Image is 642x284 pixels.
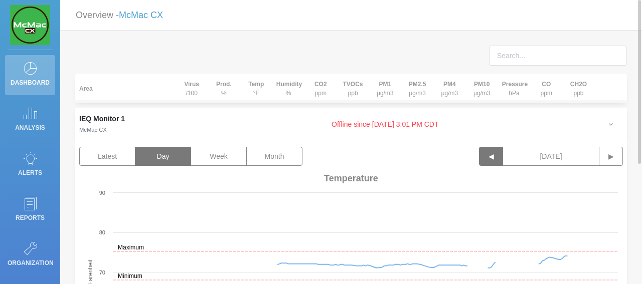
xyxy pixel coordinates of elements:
[75,108,176,141] td: IEQ Monitor 1McMac CX
[176,108,595,141] td: Offline since [DATE] 3:01 PM CDT
[135,147,191,166] button: Day
[599,147,623,166] button: ▶
[401,74,433,103] th: μg/m3
[343,81,363,88] strong: TVOCs
[276,81,302,88] strong: Humidity
[466,74,498,103] th: μg/m3
[8,75,53,90] p: Dashboard
[369,74,401,103] th: μg/m3
[379,81,391,88] strong: PM1
[99,229,105,235] text: 80
[433,74,465,103] th: μg/m3
[8,255,53,270] p: Organization
[542,81,551,88] strong: CO
[5,145,55,185] a: Alerts
[8,210,53,225] p: Reports
[570,81,587,88] strong: CH2O
[498,74,530,103] th: hPa
[119,10,163,20] a: McMac CX
[8,165,53,180] p: Alerts
[409,81,426,88] strong: PM2.5
[79,127,107,133] small: McMac CX
[99,190,105,196] text: 90
[314,81,327,88] strong: CO2
[502,81,528,88] strong: Pressure
[5,55,55,95] a: Dashboard
[5,190,55,230] a: Reports
[76,6,163,25] p: Overview -
[5,100,55,140] a: Analysis
[240,74,272,103] th: °F
[191,147,247,166] button: Week
[79,85,93,92] strong: Area
[8,120,53,135] p: Analysis
[184,81,199,88] strong: Virus
[10,5,50,45] img: Logo
[118,244,144,251] text: Maximum
[246,147,302,166] button: Month
[530,74,562,103] th: ppm
[337,74,369,103] th: ppb
[489,46,627,66] input: Search...
[304,74,337,103] th: ppm
[248,81,264,88] strong: Temp
[474,81,490,88] strong: PM10
[216,81,232,88] strong: Prod.
[443,81,456,88] strong: PM4
[79,147,135,166] button: Latest
[5,235,55,275] a: Organization
[208,74,240,103] th: %
[272,74,304,103] th: %
[324,173,378,184] span: Temperature
[562,74,594,103] th: ppb
[503,147,599,166] button: [DATE]
[479,147,503,166] button: ◀
[99,269,105,275] text: 70
[176,74,208,103] th: /100
[118,272,142,279] text: Minimum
